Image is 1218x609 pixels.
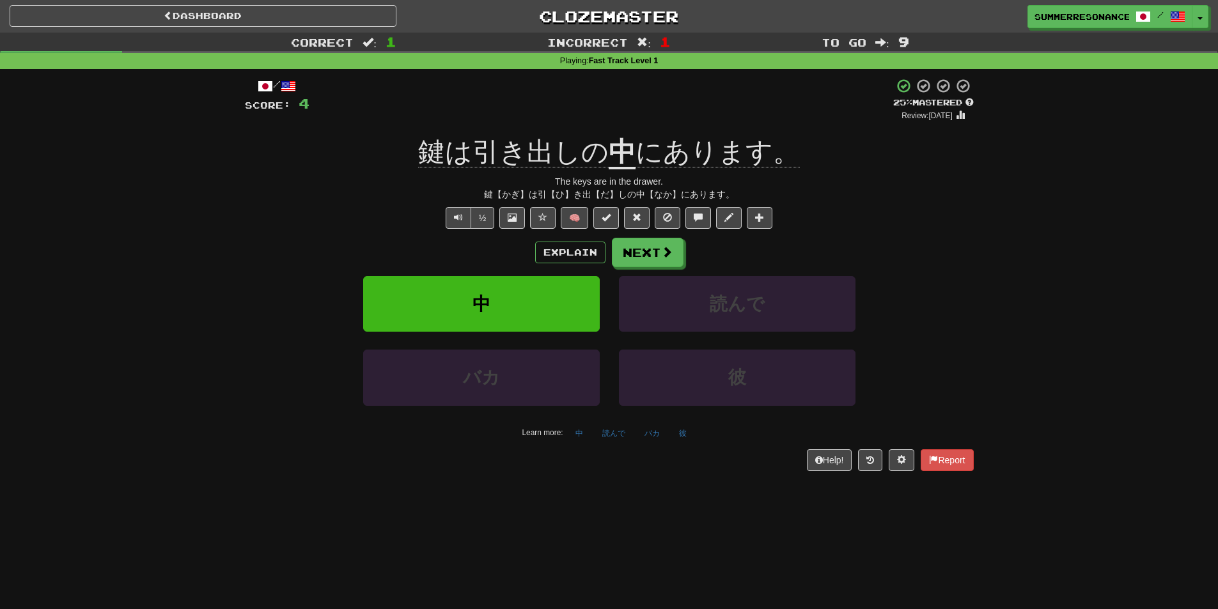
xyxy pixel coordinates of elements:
[291,36,354,49] span: Correct
[747,207,772,229] button: Add to collection (alt+a)
[921,449,973,471] button: Report
[685,207,711,229] button: Discuss sentence (alt+u)
[624,207,650,229] button: Reset to 0% Mastered (alt+r)
[463,367,500,387] span: バカ
[561,207,588,229] button: 🧠
[245,78,309,94] div: /
[655,207,680,229] button: Ignore sentence (alt+i)
[299,95,309,111] span: 4
[10,5,396,27] a: Dashboard
[619,276,855,332] button: 読んで
[499,207,525,229] button: Show image (alt+x)
[530,207,556,229] button: Favorite sentence (alt+f)
[898,34,909,49] span: 9
[716,207,742,229] button: Edit sentence (alt+d)
[1027,5,1192,28] a: SummerResonance112 /
[672,424,694,443] button: 彼
[245,175,974,188] div: The keys are in the drawer.
[593,207,619,229] button: Set this sentence to 100% Mastered (alt+m)
[710,294,765,314] span: 読んで
[418,137,609,167] span: 鍵は引き出しの
[568,424,590,443] button: 中
[416,5,802,27] a: Clozemaster
[522,428,563,437] small: Learn more:
[609,137,636,169] u: 中
[1035,11,1129,22] span: SummerResonance112
[858,449,882,471] button: Round history (alt+y)
[245,188,974,201] div: 鍵【かぎ】は引【ひ】き出【だ】しの中【なか】にあります。
[893,97,974,109] div: Mastered
[1157,10,1164,19] span: /
[636,137,800,167] span: にあります。
[547,36,628,49] span: Incorrect
[902,111,953,120] small: Review: [DATE]
[535,242,605,263] button: Explain
[822,36,866,49] span: To go
[471,207,495,229] button: ½
[728,367,746,387] span: 彼
[893,97,912,107] span: 25 %
[363,276,600,332] button: 中
[446,207,471,229] button: Play sentence audio (ctl+space)
[612,238,683,267] button: Next
[807,449,852,471] button: Help!
[443,207,495,229] div: Text-to-speech controls
[637,37,651,48] span: :
[637,424,667,443] button: バカ
[875,37,889,48] span: :
[589,56,659,65] strong: Fast Track Level 1
[619,350,855,405] button: 彼
[363,37,377,48] span: :
[363,350,600,405] button: バカ
[386,34,396,49] span: 1
[472,294,490,314] span: 中
[595,424,632,443] button: 読んで
[245,100,291,111] span: Score:
[660,34,671,49] span: 1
